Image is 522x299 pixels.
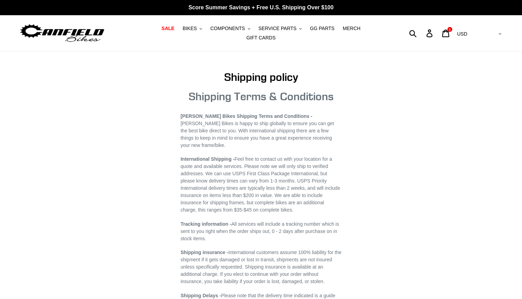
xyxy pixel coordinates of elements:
[246,35,276,41] span: GIFT CARDS
[183,26,197,31] span: BIKES
[181,293,221,298] strong: Shipping Delays -
[343,26,360,31] span: MERCH
[181,156,340,213] span: Feel free to contact us with your location for a quote and available services. Please note we wil...
[243,33,279,43] a: GIFT CARDS
[162,26,174,31] span: SALE
[181,221,339,241] span: All services will include a tracking number which is sent to you right when the order ships out, ...
[307,24,338,33] a: GG PARTS
[449,28,451,31] span: 1
[181,221,231,227] strong: Tracking information -
[181,156,234,162] strong: International Shipping -
[310,26,335,31] span: GG PARTS
[210,26,245,31] span: COMPONENTS
[258,26,296,31] span: SERVICE PARTS
[179,24,205,33] button: BIKES
[339,24,364,33] a: MERCH
[181,250,228,255] strong: Shipping insurance -
[181,90,341,103] h1: Shipping Terms & Conditions
[181,250,341,284] span: International customers assume 100% liability for the shipment if it gets damaged or lost in tran...
[19,22,105,44] img: Canfield Bikes
[158,24,178,33] a: SALE
[255,24,305,33] button: SERVICE PARTS
[438,26,454,41] a: 1
[181,113,341,149] p: [PERSON_NAME] Bikes is happy to ship globally to ensure you can get the best bike direct to you. ...
[207,24,253,33] button: COMPONENTS
[181,71,341,84] h1: Shipping policy
[413,26,431,41] input: Search
[181,113,312,119] strong: [PERSON_NAME] Bikes Shipping Terms and Conditions -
